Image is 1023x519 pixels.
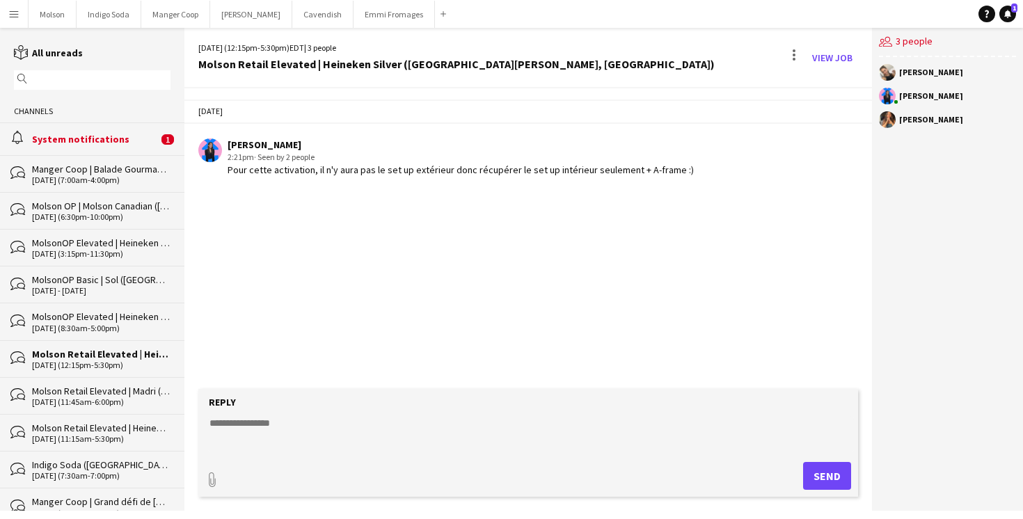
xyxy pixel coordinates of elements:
div: 2:21pm [228,151,694,163]
div: [DATE] (7:30am-7:00pm) [32,471,170,481]
div: [DATE] (7:00am-4:00pm) [32,175,170,185]
button: Cavendish [292,1,354,28]
div: [DATE] (11:45am-6:00pm) [32,397,170,407]
div: MolsonOP Elevated | Heineken Silver ([GEOGRAPHIC_DATA][PERSON_NAME], [GEOGRAPHIC_DATA]) [32,310,170,323]
div: 3 people [879,28,1016,57]
div: [PERSON_NAME] [899,115,963,124]
div: Molson OP | Molson Canadian ([GEOGRAPHIC_DATA], [GEOGRAPHIC_DATA]) [32,200,170,212]
button: [PERSON_NAME] [210,1,292,28]
div: [DATE] - [DATE] [32,286,170,296]
div: [DATE] (3:15pm-11:30pm) [32,249,170,259]
button: Send [803,462,851,490]
div: [PERSON_NAME] [899,92,963,100]
span: · Seen by 2 people [254,152,315,162]
label: Reply [209,396,236,408]
div: Molson Retail Elevated | Heineken Silver ([GEOGRAPHIC_DATA][PERSON_NAME], [GEOGRAPHIC_DATA]) [198,58,715,70]
button: Manger Coop [141,1,210,28]
a: All unreads [14,47,83,59]
div: Molson Retail Elevated | Heineken Silver (DDO, [GEOGRAPHIC_DATA]) [32,422,170,434]
div: Pour cette activation, il n'y aura pas le set up extérieur donc récupérer le set up intérieur seu... [228,163,694,176]
div: System notifications [32,133,158,145]
div: Manger Coop | Grand défi de [GEOGRAPHIC_DATA] ([GEOGRAPHIC_DATA], [GEOGRAPHIC_DATA]) [32,495,170,508]
div: [PERSON_NAME] [228,138,694,151]
div: Molson Retail Elevated | Madri ([GEOGRAPHIC_DATA], [GEOGRAPHIC_DATA]) [32,385,170,397]
div: [DATE] (12:15pm-5:30pm) [32,360,170,370]
div: [DATE] (6:30pm-10:00pm) [32,212,170,222]
button: Molson [29,1,77,28]
div: Molson Retail Elevated | Heineken Silver ([GEOGRAPHIC_DATA][PERSON_NAME], [GEOGRAPHIC_DATA]) [32,348,170,360]
div: MolsonOP Elevated | Heineken Silver ([GEOGRAPHIC_DATA], [GEOGRAPHIC_DATA]) [32,237,170,249]
div: [DATE] (12:15pm-5:30pm) | 3 people [198,42,715,54]
div: MolsonOP Basic | Sol ([GEOGRAPHIC_DATA][PERSON_NAME], [GEOGRAPHIC_DATA]) [32,273,170,286]
div: [DATE] (11:15am-5:30pm) [32,434,170,444]
div: [DATE] [184,99,872,123]
span: EDT [290,42,304,53]
div: Manger Coop | Balade Gourmande [GEOGRAPHIC_DATA] ([GEOGRAPHIC_DATA], [GEOGRAPHIC_DATA]) [32,163,170,175]
a: 1 [999,6,1016,22]
a: View Job [807,47,858,69]
span: 1 [1011,3,1017,13]
div: [DATE] (8:30am-5:00pm) [32,324,170,333]
button: Emmi Fromages [354,1,435,28]
div: [PERSON_NAME] [899,68,963,77]
button: Indigo Soda [77,1,141,28]
div: Indigo Soda ([GEOGRAPHIC_DATA]) [32,458,170,471]
span: 1 [161,134,174,145]
div: [DATE] (6:00am-4:00pm) [32,509,170,518]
